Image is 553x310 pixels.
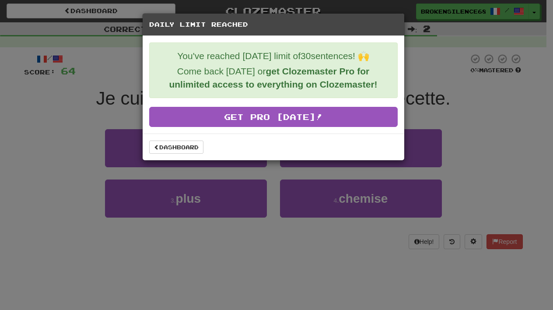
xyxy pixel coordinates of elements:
strong: get Clozemaster Pro for unlimited access to everything on Clozemaster! [169,66,377,89]
p: You've reached [DATE] limit of 30 sentences! 🙌 [156,49,391,63]
p: Come back [DATE] or [156,65,391,91]
h5: Daily Limit Reached [149,20,398,29]
a: Get Pro [DATE]! [149,107,398,127]
a: Dashboard [149,141,203,154]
